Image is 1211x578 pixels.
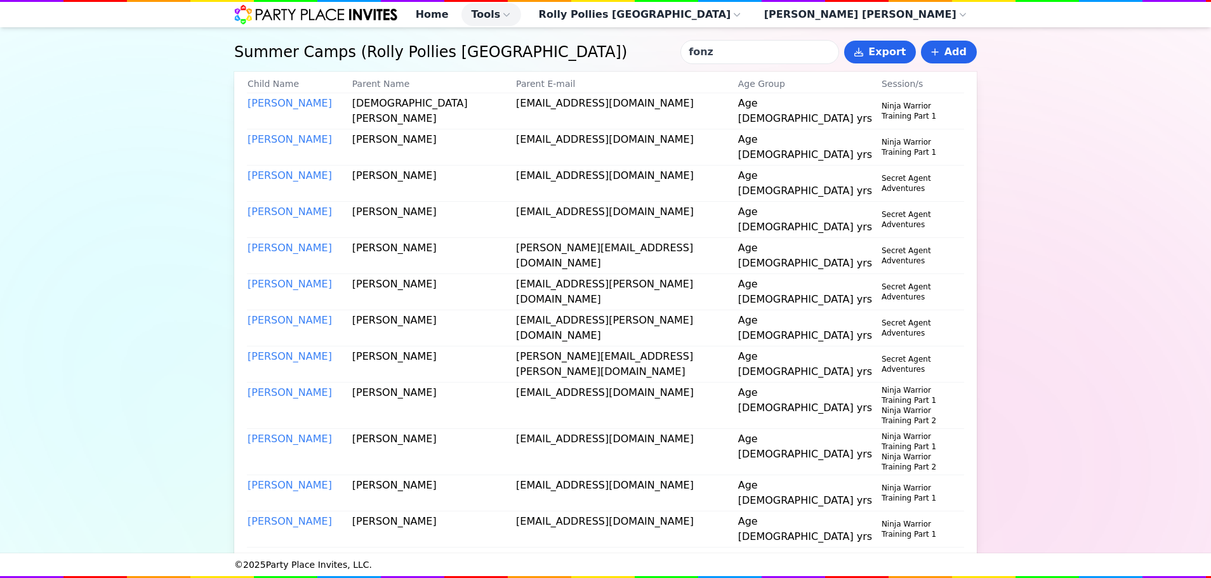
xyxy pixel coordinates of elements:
[844,41,916,63] button: Export
[352,93,515,129] td: [DEMOGRAPHIC_DATA][PERSON_NAME]
[738,274,881,310] td: Age [DEMOGRAPHIC_DATA] yrs
[248,350,332,362] a: [PERSON_NAME]
[882,137,956,157] div: Ninja Warrior Training Part 1
[234,42,675,62] h1: Summer Camps ( Rolly Pollies [GEOGRAPHIC_DATA] )
[882,385,956,405] div: Ninja Warrior Training Part 1
[515,475,738,511] td: [EMAIL_ADDRESS][DOMAIN_NAME]
[248,314,332,326] a: [PERSON_NAME]
[515,93,738,129] td: [EMAIL_ADDRESS][DOMAIN_NAME]
[515,238,738,274] td: [PERSON_NAME][EMAIL_ADDRESS][DOMAIN_NAME]
[738,429,881,475] td: Age [DEMOGRAPHIC_DATA] yrs
[738,383,881,429] td: Age [DEMOGRAPHIC_DATA] yrs
[882,519,956,539] div: Ninja Warrior Training Part 1
[406,3,459,26] a: Home
[882,209,956,230] div: Secret Agent Adventures
[248,97,332,109] a: [PERSON_NAME]
[234,553,977,576] div: © 2025 Party Place Invites, LLC.
[248,206,332,218] a: [PERSON_NAME]
[515,511,738,548] td: [EMAIL_ADDRESS][DOMAIN_NAME]
[738,511,881,548] td: Age [DEMOGRAPHIC_DATA] yrs
[248,169,332,181] a: [PERSON_NAME]
[882,354,956,374] div: Secret Agent Adventures
[515,429,738,475] td: [EMAIL_ADDRESS][DOMAIN_NAME]
[882,452,956,472] div: Ninja Warrior Training Part 2
[352,129,515,166] td: [PERSON_NAME]
[882,246,956,266] div: Secret Agent Adventures
[352,238,515,274] td: [PERSON_NAME]
[515,202,738,238] td: [EMAIL_ADDRESS][DOMAIN_NAME]
[352,166,515,202] td: [PERSON_NAME]
[515,77,738,93] th: Parent E-mail
[754,3,977,26] button: [PERSON_NAME] [PERSON_NAME]
[882,318,956,338] div: Secret Agent Adventures
[461,3,521,26] button: Tools
[738,93,881,129] td: Age [DEMOGRAPHIC_DATA] yrs
[248,386,332,398] a: [PERSON_NAME]
[738,238,881,274] td: Age [DEMOGRAPHIC_DATA] yrs
[738,77,881,93] th: Age Group
[352,429,515,475] td: [PERSON_NAME]
[738,202,881,238] td: Age [DEMOGRAPHIC_DATA] yrs
[352,310,515,346] td: [PERSON_NAME]
[248,479,332,491] a: [PERSON_NAME]
[738,166,881,202] td: Age [DEMOGRAPHIC_DATA] yrs
[882,173,956,194] div: Secret Agent Adventures
[352,383,515,429] td: [PERSON_NAME]
[738,346,881,383] td: Age [DEMOGRAPHIC_DATA] yrs
[248,133,332,145] a: [PERSON_NAME]
[882,483,956,503] div: Ninja Warrior Training Part 1
[352,202,515,238] td: [PERSON_NAME]
[234,4,398,25] img: Party Place Invites
[247,77,352,93] th: Child Name
[921,41,977,63] a: Add
[515,310,738,346] td: [EMAIL_ADDRESS][PERSON_NAME][DOMAIN_NAME]
[515,346,738,383] td: [PERSON_NAME][EMAIL_ADDRESS][PERSON_NAME][DOMAIN_NAME]
[352,77,515,93] th: Parent Name
[881,77,964,93] th: Session/s
[515,166,738,202] td: [EMAIL_ADDRESS][DOMAIN_NAME]
[248,551,332,563] a: [PERSON_NAME]
[248,433,332,445] a: [PERSON_NAME]
[515,383,738,429] td: [EMAIL_ADDRESS][DOMAIN_NAME]
[248,242,332,254] a: [PERSON_NAME]
[515,129,738,166] td: [EMAIL_ADDRESS][DOMAIN_NAME]
[882,101,956,121] div: Ninja Warrior Training Part 1
[882,282,956,302] div: Secret Agent Adventures
[882,431,956,452] div: Ninja Warrior Training Part 1
[882,405,956,426] div: Ninja Warrior Training Part 2
[680,40,839,64] input: Search child or parent...
[515,274,738,310] td: [EMAIL_ADDRESS][PERSON_NAME][DOMAIN_NAME]
[352,274,515,310] td: [PERSON_NAME]
[738,475,881,511] td: Age [DEMOGRAPHIC_DATA] yrs
[738,310,881,346] td: Age [DEMOGRAPHIC_DATA] yrs
[352,475,515,511] td: [PERSON_NAME]
[352,511,515,548] td: [PERSON_NAME]
[738,129,881,166] td: Age [DEMOGRAPHIC_DATA] yrs
[248,278,332,290] a: [PERSON_NAME]
[248,515,332,527] a: [PERSON_NAME]
[529,3,751,26] button: Rolly Pollies [GEOGRAPHIC_DATA]
[352,346,515,383] td: [PERSON_NAME]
